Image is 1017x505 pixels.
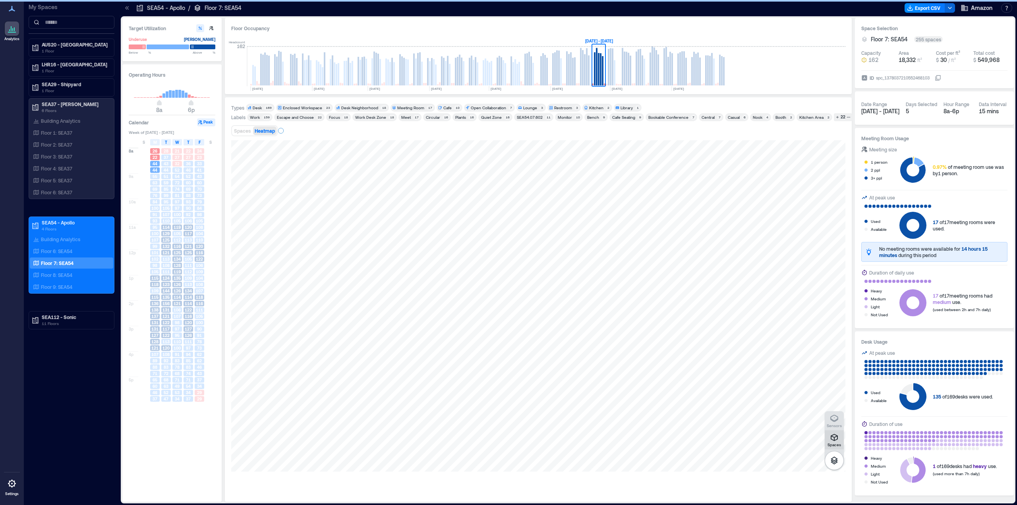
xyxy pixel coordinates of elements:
span: 9a [129,174,133,179]
span: 12p [129,250,136,255]
span: 32 [175,161,180,166]
a: Settings [2,474,21,499]
p: 1 Floor [42,87,108,94]
span: 27 [175,155,180,160]
span: 6p [188,106,195,113]
span: 44 [164,167,168,173]
div: Floor Occupancy [231,24,845,32]
span: 134 [174,256,181,262]
span: 119 [174,224,181,230]
a: Analytics [2,19,22,44]
span: 549,968 [978,56,1000,63]
div: 4 [765,115,770,120]
span: 37 [164,155,168,160]
span: 95 [164,199,168,205]
span: 84 [197,205,202,211]
div: 169 [264,105,273,110]
div: 5 [906,107,937,115]
span: 124 [162,275,170,281]
div: 6 [742,115,747,120]
p: My Spaces [29,3,114,11]
span: 135 [174,275,181,281]
span: 24 [197,148,202,154]
span: 107 [151,237,159,243]
span: T [165,139,167,145]
span: 26 [153,148,157,154]
div: At peak use [869,193,895,201]
span: 11a [129,224,136,230]
div: 10 [574,115,581,120]
h3: Space Selection [861,24,1007,32]
span: 28 [164,148,168,154]
button: Heatmap [253,126,276,135]
span: 109 [196,269,203,275]
div: 2 ppl [871,166,880,174]
div: Used [871,217,880,225]
span: 107 [196,288,203,294]
span: 114 [174,294,181,300]
span: Week of [DATE] - [DATE] [129,130,215,135]
div: Cost per ft² [936,50,960,56]
span: 43 [164,161,168,166]
span: 106 [196,263,203,268]
span: 108 [196,282,203,287]
span: 46 [186,167,191,173]
span: 110 [196,237,203,243]
div: 2 [826,115,831,120]
span: Floor 7: SEA54 [871,35,908,43]
div: Heavy [871,287,882,295]
div: Bookable Conference [648,114,688,120]
p: LHR16 - [GEOGRAPHIC_DATA] [42,61,108,68]
span: 100 [174,212,181,217]
span: 105 [185,256,192,262]
span: 109 [151,288,159,294]
button: IDspc_1378037210552468103 [935,75,941,81]
text: [DATE] [491,87,501,91]
p: Building Analytics [41,236,80,242]
span: S [143,139,145,145]
span: 92 [186,212,191,217]
p: Floor 2: SEA37 [41,141,72,148]
div: No meeting rooms were available for during this period [879,246,1004,258]
div: Escape and Choose [277,114,314,120]
span: 111 [185,263,192,268]
span: 116 [196,250,203,255]
div: 7 [691,115,696,120]
p: Building Analytics [41,118,80,124]
p: SEA37 - [PERSON_NAME] [42,101,108,107]
span: 44 [153,161,157,166]
div: 1 [635,105,640,110]
span: 30 [940,56,947,63]
div: Labels [231,114,246,120]
p: 1 Floor [42,48,108,54]
div: 18 [342,115,349,120]
div: Available [871,225,887,233]
span: 99 [164,193,168,198]
span: 33 [197,161,202,166]
span: [DATE] - [DATE] [861,108,899,114]
p: Floor 6: SEA54 [41,248,72,254]
span: 17 [933,293,938,298]
div: Work Desk Zone [355,114,386,120]
div: 7 [717,115,722,120]
p: Floor 1: SEA37 [41,130,72,136]
div: 3+ ppl [871,174,882,182]
div: 2 [789,115,793,120]
span: 115 [151,294,159,300]
span: 73 [197,193,202,198]
p: Floor 9: SEA54 [41,284,72,290]
span: 8a [129,148,133,154]
span: 69 [186,186,191,192]
span: 1p [129,275,133,281]
span: 162 [868,56,878,64]
div: 17 [427,105,433,110]
span: 108 [196,224,203,230]
span: 27 [186,155,191,160]
div: 15 mins [979,107,1008,115]
text: [DATE] [252,87,263,91]
span: 121 [185,244,192,249]
span: 60 [197,180,202,186]
div: Meeting size [869,145,897,153]
p: Floor 8: SEA54 [41,272,72,278]
span: 105 [151,269,159,275]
